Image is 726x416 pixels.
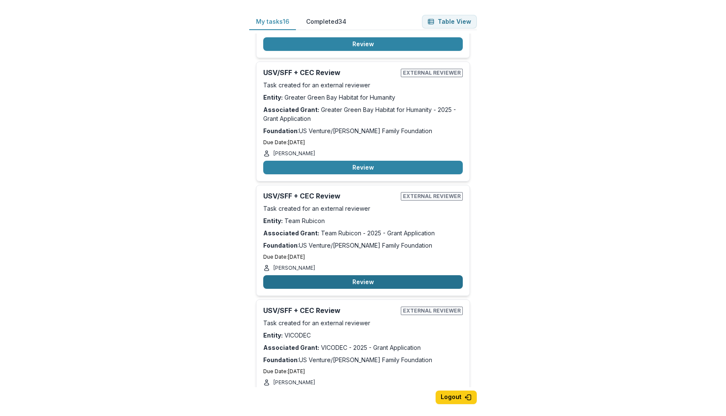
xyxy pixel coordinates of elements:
p: Task created for an external reviewer [263,81,463,89]
p: VICODEC [263,331,463,340]
strong: Foundation [263,242,298,249]
button: Logout [436,391,477,404]
strong: Foundation [263,127,298,134]
span: External reviewer [401,192,463,201]
p: Due Date: [DATE] [263,253,463,261]
p: Team Rubicon [263,216,463,225]
span: External reviewer [401,69,463,77]
p: Due Date: [DATE] [263,139,463,146]
strong: Entity: [263,217,283,224]
button: Review [263,275,463,289]
p: Task created for an external reviewer [263,204,463,213]
p: Due Date: [DATE] [263,368,463,375]
strong: Foundation [263,356,298,363]
p: : US Venture/[PERSON_NAME] Family Foundation [263,126,463,135]
button: Completed 34 [299,14,353,30]
span: External reviewer [401,307,463,315]
button: My tasks 16 [249,14,296,30]
p: Task created for an external reviewer [263,318,463,327]
p: [PERSON_NAME] [273,379,315,386]
h2: USV/SFF + CEC Review [263,192,397,200]
strong: Associated Grant: [263,344,319,351]
strong: Entity: [263,332,283,339]
h2: USV/SFF + CEC Review [263,307,397,315]
button: Review [263,37,463,51]
h2: USV/SFF + CEC Review [263,69,397,77]
p: : US Venture/[PERSON_NAME] Family Foundation [263,241,463,250]
strong: Entity: [263,94,283,101]
button: Table View [422,15,477,28]
p: VICODEC - 2025 - Grant Application [263,343,463,352]
p: Greater Green Bay Habitat for Humanity - 2025 - Grant Application [263,105,463,123]
button: Review [263,161,463,174]
strong: Associated Grant: [263,106,319,113]
p: Team Rubicon - 2025 - Grant Application [263,229,463,237]
p: [PERSON_NAME] [273,264,315,272]
p: Greater Green Bay Habitat for Humanity [263,93,463,102]
p: [PERSON_NAME] [273,150,315,157]
p: : US Venture/[PERSON_NAME] Family Foundation [263,355,463,364]
strong: Associated Grant: [263,229,319,237]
